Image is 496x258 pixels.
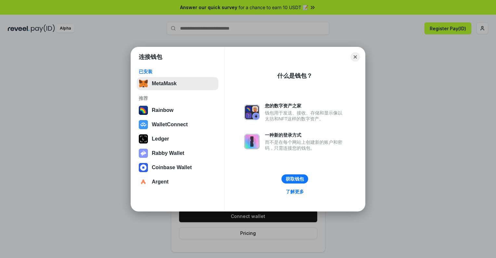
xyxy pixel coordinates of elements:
div: 获取钱包 [286,176,304,182]
div: Ledger [152,136,169,142]
div: 您的数字资产之家 [265,103,346,109]
img: svg+xml,%3Csvg%20xmlns%3D%22http%3A%2F%2Fwww.w3.org%2F2000%2Fsvg%22%20width%3D%2228%22%20height%3... [139,134,148,143]
img: svg+xml,%3Csvg%20width%3D%2228%22%20height%3D%2228%22%20viewBox%3D%220%200%2028%2028%22%20fill%3D... [139,177,148,186]
button: Coinbase Wallet [137,161,218,174]
img: svg+xml,%3Csvg%20xmlns%3D%22http%3A%2F%2Fwww.w3.org%2F2000%2Fsvg%22%20fill%3D%22none%22%20viewBox... [244,134,260,149]
button: WalletConnect [137,118,218,131]
img: svg+xml,%3Csvg%20xmlns%3D%22http%3A%2F%2Fwww.w3.org%2F2000%2Fsvg%22%20fill%3D%22none%22%20viewBox... [244,104,260,120]
div: 钱包用于发送、接收、存储和显示像以太坊和NFT这样的数字资产。 [265,110,346,122]
div: Rabby Wallet [152,150,184,156]
div: 一种新的登录方式 [265,132,346,138]
img: svg+xml,%3Csvg%20fill%3D%22none%22%20height%3D%2233%22%20viewBox%3D%220%200%2035%2033%22%20width%... [139,79,148,88]
button: Ledger [137,132,218,145]
a: 了解更多 [282,187,308,196]
div: 推荐 [139,95,216,101]
div: 什么是钱包？ [277,72,312,80]
div: MetaMask [152,81,176,87]
button: Close [351,52,360,61]
img: svg+xml,%3Csvg%20width%3D%2228%22%20height%3D%2228%22%20viewBox%3D%220%200%2028%2028%22%20fill%3D... [139,120,148,129]
img: svg+xml,%3Csvg%20width%3D%2228%22%20height%3D%2228%22%20viewBox%3D%220%200%2028%2028%22%20fill%3D... [139,163,148,172]
div: Rainbow [152,107,174,113]
div: Coinbase Wallet [152,165,192,170]
img: svg+xml,%3Csvg%20width%3D%22120%22%20height%3D%22120%22%20viewBox%3D%220%200%20120%20120%22%20fil... [139,106,148,115]
div: Argent [152,179,169,185]
div: 了解更多 [286,189,304,195]
button: Rainbow [137,104,218,117]
button: Argent [137,175,218,188]
div: 已安装 [139,69,216,75]
button: 获取钱包 [281,174,308,183]
div: WalletConnect [152,122,188,128]
h1: 连接钱包 [139,53,162,61]
button: Rabby Wallet [137,147,218,160]
button: MetaMask [137,77,218,90]
div: 而不是在每个网站上创建新的账户和密码，只需连接您的钱包。 [265,139,346,151]
img: svg+xml,%3Csvg%20xmlns%3D%22http%3A%2F%2Fwww.w3.org%2F2000%2Fsvg%22%20fill%3D%22none%22%20viewBox... [139,149,148,158]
